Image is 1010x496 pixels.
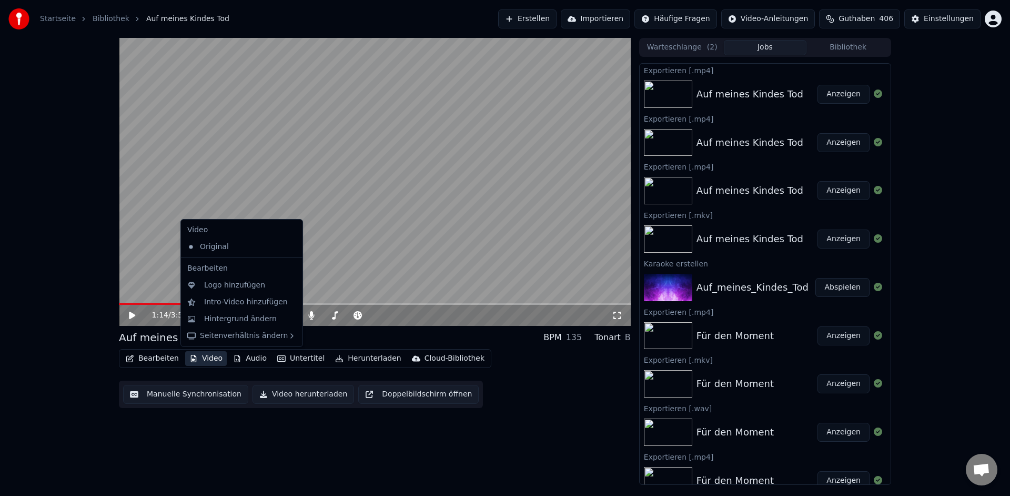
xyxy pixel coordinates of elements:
[817,230,870,249] button: Anzeigen
[183,260,300,277] div: Bearbeiten
[904,9,981,28] button: Einstellungen
[640,450,891,463] div: Exportieren [.mp4]
[183,328,300,344] div: Seitenverhältnis ändern
[806,40,890,55] button: Bibliothek
[696,425,774,440] div: Für den Moment
[119,330,238,345] div: Auf meines Kindes Tod
[625,331,631,344] div: B
[122,351,183,366] button: Bearbeiten
[185,351,227,366] button: Video
[204,297,288,307] div: Intro-Video hinzufügen
[696,183,803,198] div: Auf meines Kindes Tod
[40,14,229,24] nav: breadcrumb
[146,14,229,24] span: Auf meines Kindes Tod
[707,42,718,53] span: ( 2 )
[8,8,29,29] img: youka
[966,454,997,485] div: Chat öffnen
[183,222,300,239] div: Video
[634,9,717,28] button: Häufige Fragen
[171,310,187,321] span: 3:51
[721,9,815,28] button: Video-Anleitungen
[819,9,900,28] button: Guthaben406
[543,331,561,344] div: BPM
[817,85,870,104] button: Anzeigen
[696,232,803,246] div: Auf meines Kindes Tod
[640,402,891,414] div: Exportieren [.wav]
[204,280,265,291] div: Logo hinzufügen
[152,310,177,321] div: /
[815,278,870,297] button: Abspielen
[817,181,870,200] button: Anzeigen
[696,135,803,150] div: Auf meines Kindes Tod
[817,471,870,490] button: Anzeigen
[561,9,630,28] button: Importieren
[566,331,582,344] div: 135
[640,112,891,125] div: Exportieren [.mp4]
[273,351,329,366] button: Untertitel
[93,14,129,24] a: Bibliothek
[696,376,774,391] div: Für den Moment
[498,9,557,28] button: Erstellen
[640,209,891,221] div: Exportieren [.mkv]
[40,14,76,24] a: Startseite
[817,326,870,345] button: Anzeigen
[229,351,271,366] button: Audio
[640,257,891,270] div: Karaoke erstellen
[817,374,870,393] button: Anzeigen
[640,305,891,318] div: Exportieren [.mp4]
[183,239,285,255] div: Original
[696,87,803,102] div: Auf meines Kindes Tod
[696,473,774,488] div: Für den Moment
[358,385,479,404] button: Doppelbildschirm öffnen
[331,351,405,366] button: Herunterladen
[817,133,870,152] button: Anzeigen
[640,353,891,366] div: Exportieren [.mkv]
[724,40,807,55] button: Jobs
[640,64,891,76] div: Exportieren [.mp4]
[924,14,974,24] div: Einstellungen
[696,329,774,343] div: Für den Moment
[425,353,484,364] div: Cloud-Bibliothek
[204,314,277,324] div: Hintergrund ändern
[152,310,168,321] span: 1:14
[696,280,809,295] div: Auf_meines_Kindes_Tod
[817,423,870,442] button: Anzeigen
[879,14,893,24] span: 406
[123,385,248,404] button: Manuelle Synchronisation
[640,160,891,173] div: Exportieren [.mp4]
[252,385,354,404] button: Video herunterladen
[594,331,621,344] div: Tonart
[641,40,724,55] button: Warteschlange
[839,14,875,24] span: Guthaben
